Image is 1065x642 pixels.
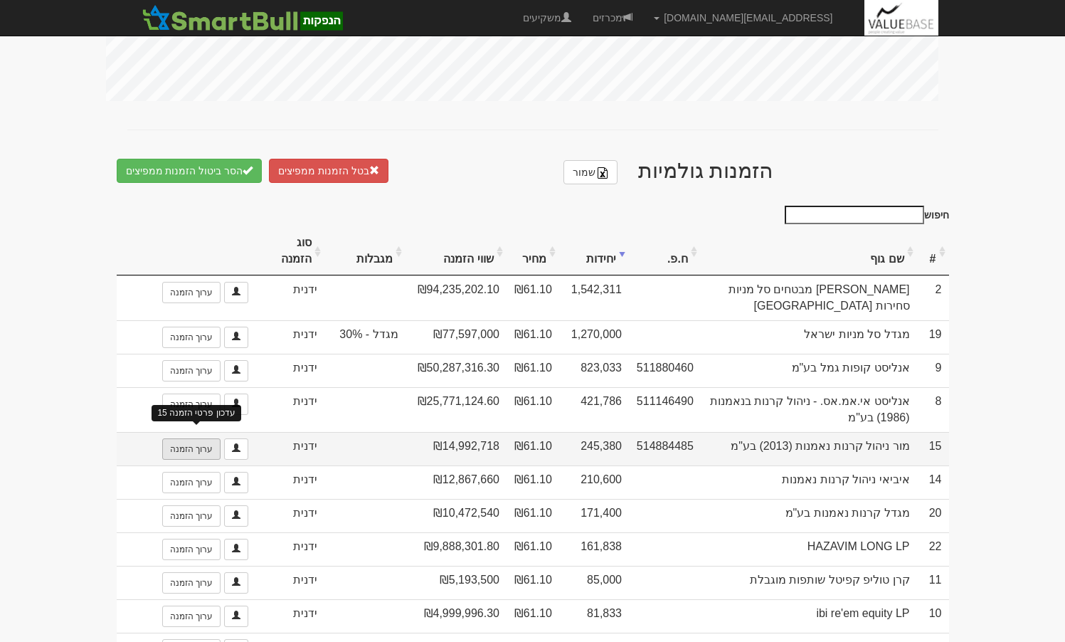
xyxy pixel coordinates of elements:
td: 1,270,000 [559,320,629,354]
h2: הזמנות גולמיות [117,159,949,184]
td: 22 [917,532,949,566]
td: ידנית [255,320,325,354]
span: מגדל - 30% [332,327,398,343]
td: 171,400 [559,499,629,532]
td: 81,833 [559,599,629,633]
td: ₪5,193,500 [406,566,507,599]
td: מגדל קרנות נאמנות בע"מ [701,499,917,532]
a: ערוך הזמנה [162,394,221,415]
td: מור ניהול קרנות נאמנות (2013) בע"מ [701,432,917,465]
td: ₪50,287,316.30 [406,354,507,387]
td: ₪61.10 [507,532,559,566]
input: חיפוש [785,206,924,224]
th: #: activate to sort column ascending [917,228,949,275]
td: איביאי ניהול קרנות נאמנות [701,465,917,499]
td: ₪10,472,540 [406,499,507,532]
div: עדכון פרטי הזמנה 15 [152,405,240,421]
td: ₪61.10 [507,320,559,354]
a: ערוך הזמנה [162,438,221,460]
td: ₪61.10 [507,354,559,387]
td: 210,600 [559,465,629,499]
td: 1,542,311 [559,275,629,320]
td: ₪61.10 [507,432,559,465]
th: שם גוף: activate to sort column ascending [701,228,917,275]
td: 823,033 [559,354,629,387]
td: ₪61.10 [507,599,559,633]
td: ₪94,235,202.10 [406,275,507,320]
a: ערוך הזמנה [162,360,221,381]
td: 511146490 [629,387,701,432]
td: HAZAVIM LONG LP [701,532,917,566]
th: יחידות: activate to sort column ascending [559,228,629,275]
td: ידנית [255,532,325,566]
td: 9 [917,354,949,387]
th: מגבלות: activate to sort column ascending [324,228,405,275]
td: 14 [917,465,949,499]
button: בטל הזמנות ממפיצים [269,159,388,183]
td: ידנית [255,499,325,532]
td: ידנית [255,566,325,599]
td: ₪61.10 [507,566,559,599]
a: ערוך הזמנה [162,505,221,527]
td: ₪12,867,660 [406,465,507,499]
td: ₪9,888,301.80 [406,532,507,566]
td: 11 [917,566,949,599]
button: הסר ביטול הזמנות ממפיצים [117,159,263,183]
th: מחיר: activate to sort column ascending [507,228,559,275]
td: ידנית [255,275,325,320]
td: 15 [917,432,949,465]
td: 8 [917,387,949,432]
td: אנליסט קופות גמל בע"מ [701,354,917,387]
td: 20 [917,499,949,532]
td: ידנית [255,599,325,633]
td: ₪25,771,124.60 [406,387,507,432]
td: 19 [917,320,949,354]
a: ערוך הזמנה [162,572,221,594]
th: סוג הזמנה: activate to sort column ascending [255,228,325,275]
a: ערוך הזמנה [162,472,221,493]
td: 85,000 [559,566,629,599]
a: ערוך הזמנה [162,606,221,627]
th: שווי הזמנה: activate to sort column ascending [406,228,507,275]
td: 2 [917,275,949,320]
td: ידנית [255,432,325,465]
th: ח.פ.: activate to sort column ascending [629,228,701,275]
td: ידנית [255,354,325,387]
td: 10 [917,599,949,633]
td: ₪77,597,000 [406,320,507,354]
td: ₪61.10 [507,387,559,432]
td: ₪14,992,718 [406,432,507,465]
td: 245,380 [559,432,629,465]
td: 514884485 [629,432,701,465]
td: 511880460 [629,354,701,387]
td: 421,786 [559,387,629,432]
td: מגדל סל מניות ישראל [701,320,917,354]
td: ₪61.10 [507,465,559,499]
td: ידנית [255,387,325,432]
td: קרן טוליפ קפיטל שותפות מוגבלת [701,566,917,599]
img: SmartBull Logo [138,4,347,32]
td: 161,838 [559,532,629,566]
td: ₪61.10 [507,275,559,320]
td: [PERSON_NAME] מבטחים סל מניות סחירות [GEOGRAPHIC_DATA] [701,275,917,320]
td: ידנית [255,465,325,499]
td: ₪61.10 [507,499,559,532]
label: חיפוש [780,206,949,224]
td: ibi re'em equity LP [701,599,917,633]
img: excel-file-black.png [597,167,608,179]
a: ערוך הזמנה [162,539,221,560]
a: שמור [563,160,618,184]
td: אנליסט אי.אמ.אס. - ניהול קרנות בנאמנות (1986) בע"מ [701,387,917,432]
td: ₪4,999,996.30 [406,599,507,633]
a: ערוך הזמנה [162,327,221,348]
a: ערוך הזמנה [162,282,221,303]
